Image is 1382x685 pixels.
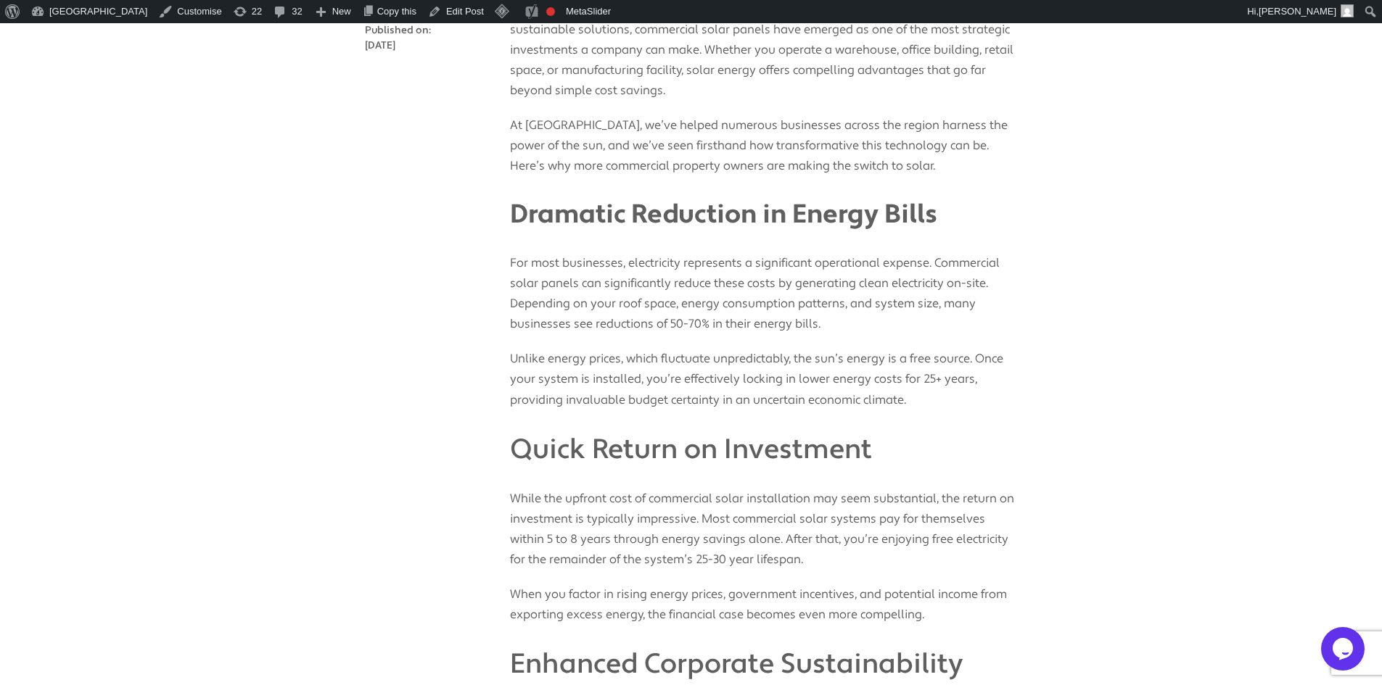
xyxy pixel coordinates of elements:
[510,198,937,231] strong: Dramatic Reduction in Energy Bills
[510,101,1018,176] p: At [GEOGRAPHIC_DATA], we’ve helped numerous businesses across the region harness the power of the...
[510,238,1018,334] p: For most businesses, electricity represents a significant operational expense. Commercial solar p...
[365,23,510,54] h3: Published on: [DATE]
[546,7,555,16] div: Focus keyphrase not set
[510,474,1018,570] p: While the upfront cost of commercial solar installation may seem substantial, the return on inves...
[1321,627,1367,671] iframe: chat widget
[510,334,1018,410] p: Unlike energy prices, which fluctuate unpredictably, the sun’s energy is a free source. Once your...
[1259,6,1336,17] span: [PERSON_NAME]
[510,432,1018,467] h2: Quick Return on Investment
[510,570,1018,625] p: When you factor in rising energy prices, government incentives, and potential income from exporti...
